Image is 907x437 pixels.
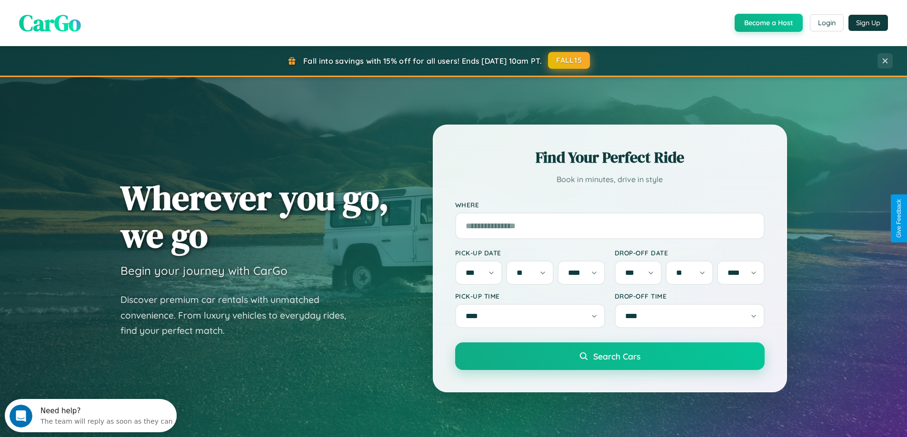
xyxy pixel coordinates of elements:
[19,7,81,39] span: CarGo
[10,405,32,427] iframe: Intercom live chat
[810,14,844,31] button: Login
[455,173,765,186] p: Book in minutes, drive in style
[593,351,640,361] span: Search Cars
[303,56,542,66] span: Fall into savings with 15% off for all users! Ends [DATE] 10am PT.
[455,249,605,257] label: Pick-up Date
[120,292,359,339] p: Discover premium car rentals with unmatched convenience. From luxury vehicles to everyday rides, ...
[615,249,765,257] label: Drop-off Date
[36,8,168,16] div: Need help?
[548,52,590,69] button: FALL15
[896,199,902,238] div: Give Feedback
[5,399,177,432] iframe: Intercom live chat discovery launcher
[455,342,765,370] button: Search Cars
[120,263,288,278] h3: Begin your journey with CarGo
[615,292,765,300] label: Drop-off Time
[848,15,888,31] button: Sign Up
[120,179,389,254] h1: Wherever you go, we go
[455,292,605,300] label: Pick-up Time
[4,4,177,30] div: Open Intercom Messenger
[455,201,765,209] label: Where
[36,16,168,26] div: The team will reply as soon as they can
[455,147,765,168] h2: Find Your Perfect Ride
[735,14,803,32] button: Become a Host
